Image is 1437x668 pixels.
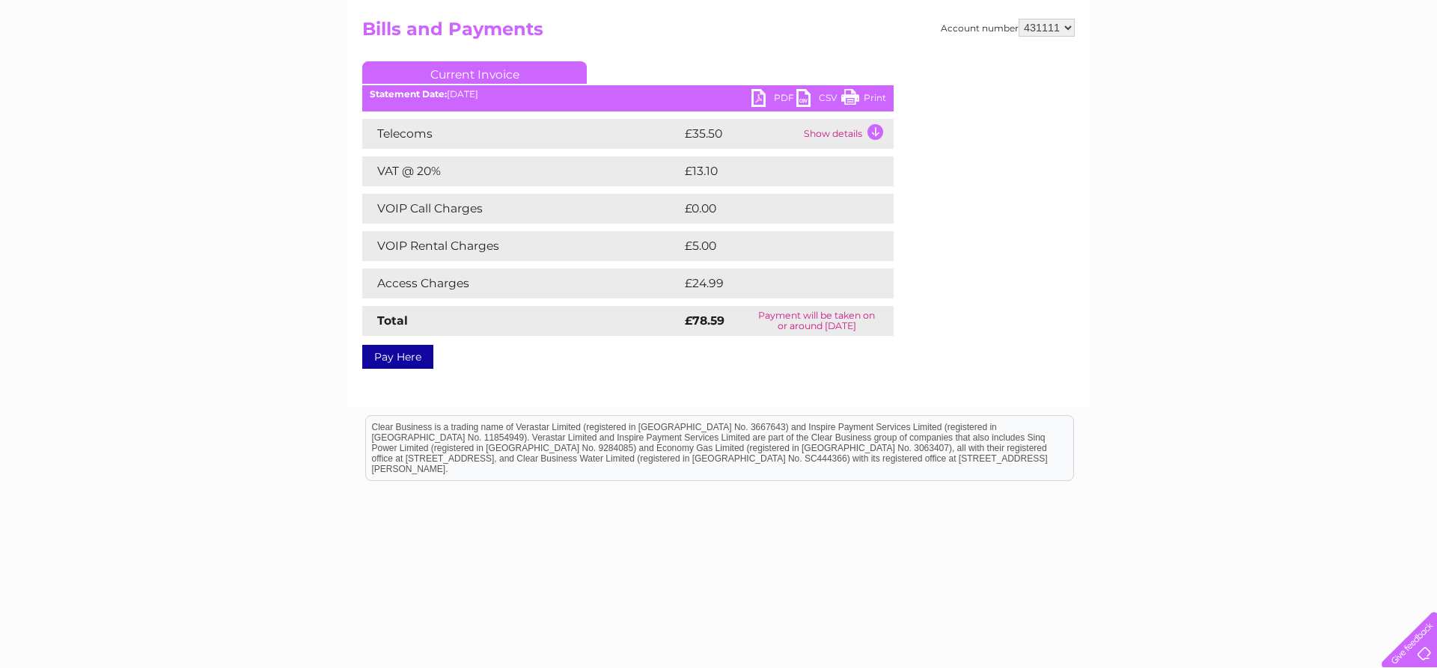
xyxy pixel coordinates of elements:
a: Telecoms [1253,64,1298,75]
div: [DATE] [362,89,894,99]
a: Print [841,89,886,111]
strong: Total [377,313,408,328]
td: Payment will be taken on or around [DATE] [739,306,894,336]
h2: Bills and Payments [362,19,1075,47]
img: logo.png [50,39,126,85]
td: Telecoms [362,119,681,149]
td: VOIP Call Charges [362,194,681,224]
div: Account number [941,19,1075,37]
td: £13.10 [681,156,861,186]
td: VOIP Rental Charges [362,231,681,261]
td: £24.99 [681,269,864,298]
a: CSV [796,89,841,111]
div: Clear Business is a trading name of Verastar Limited (registered in [GEOGRAPHIC_DATA] No. 3667643... [366,8,1073,73]
a: PDF [751,89,796,111]
a: Water [1174,64,1202,75]
b: Statement Date: [370,88,447,99]
td: VAT @ 20% [362,156,681,186]
td: £5.00 [681,231,859,261]
td: £35.50 [681,119,800,149]
a: Contact [1337,64,1374,75]
a: Energy [1211,64,1244,75]
a: Current Invoice [362,61,587,84]
a: 0333 014 3131 [1155,7,1258,26]
td: Show details [800,119,894,149]
a: Log out [1388,64,1423,75]
a: Blog [1307,64,1328,75]
strong: £78.59 [685,313,724,328]
a: Pay Here [362,345,433,369]
td: Access Charges [362,269,681,298]
td: £0.00 [681,194,859,224]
